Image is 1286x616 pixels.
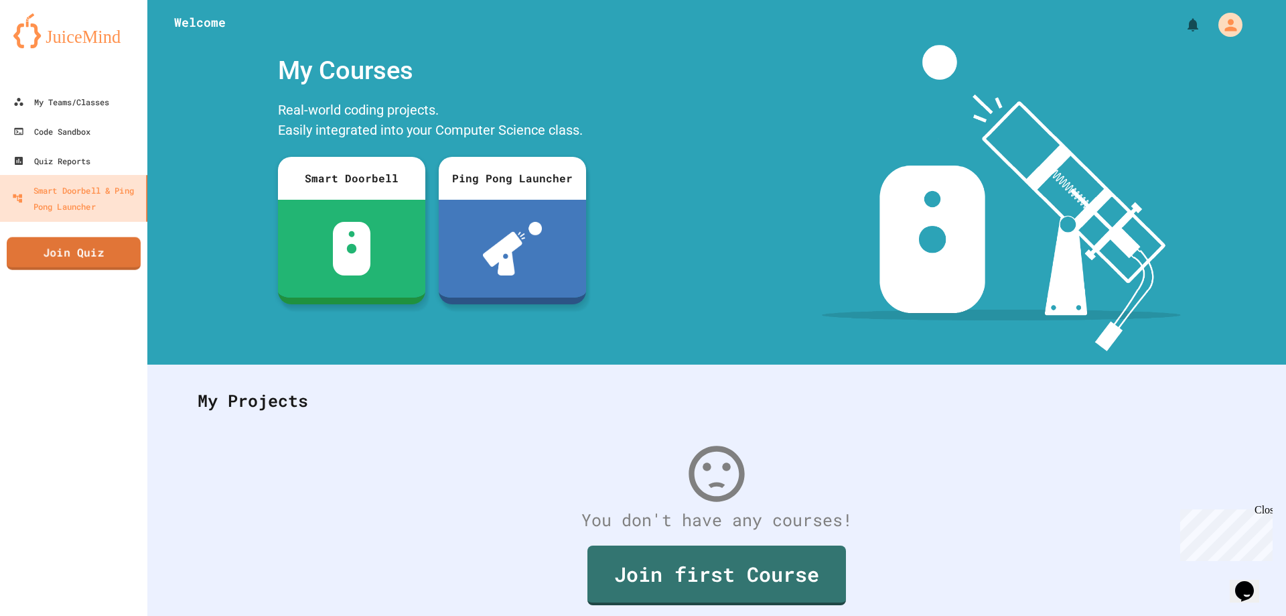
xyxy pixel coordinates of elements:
a: Join first Course [587,546,846,605]
div: Smart Doorbell [278,157,425,200]
img: logo-orange.svg [13,13,134,48]
img: banner-image-my-projects.png [822,45,1181,351]
div: My Courses [271,45,593,97]
div: Code Sandbox [13,123,90,139]
div: Ping Pong Launcher [439,157,586,200]
div: Quiz Reports [13,153,90,169]
div: My Projects [184,375,1249,427]
img: sdb-white.svg [333,222,371,275]
div: Real-world coding projects. Easily integrated into your Computer Science class. [271,97,593,147]
div: Chat with us now!Close [5,5,92,85]
a: Join Quiz [7,237,141,270]
iframe: chat widget [1230,562,1273,603]
iframe: chat widget [1175,504,1273,561]
div: You don't have any courses! [184,507,1249,533]
div: My Notifications [1160,13,1204,36]
div: My Teams/Classes [13,94,109,110]
div: Smart Doorbell & Ping Pong Launcher [12,182,141,214]
img: ppl-with-ball.png [483,222,543,275]
div: My Account [1204,9,1246,40]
